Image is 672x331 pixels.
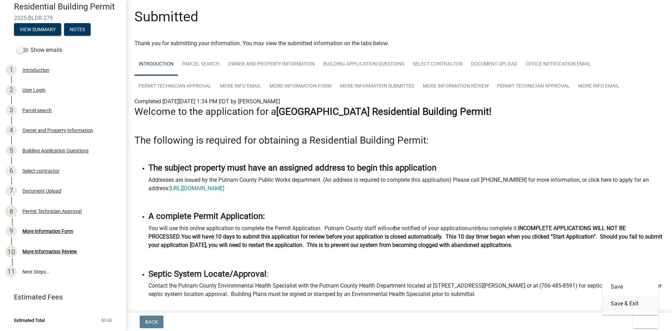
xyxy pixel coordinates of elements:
[574,75,624,98] a: More Info Email
[134,75,216,98] a: Permit Technician Approval
[6,165,17,177] div: 6
[148,176,664,193] p: Addresses are issued by the Putnam County Public Works department. (An address is required to com...
[468,225,479,232] i: until
[14,15,112,21] span: 2025-BLDR-279
[265,75,336,98] a: More Information Form
[22,108,52,113] div: Parcel search
[178,53,224,76] a: Parcel search
[6,226,17,237] div: 9
[22,249,77,254] div: More Information Review
[6,290,115,304] a: Estimated Fees
[638,319,649,325] span: Exit
[148,163,436,173] strong: The subject property must have an assigned address to begin this application
[493,75,574,98] a: Permit Technician Approval
[6,246,17,257] div: 10
[216,75,265,98] a: More Info Email
[17,46,62,54] label: Show emails
[336,75,419,98] a: More Information Submitted
[148,233,662,248] strong: You will have 10 days to submit this application for review before your application is closed aut...
[6,125,17,136] div: 4
[6,64,17,76] div: 1
[101,318,112,323] span: $0.00
[602,295,658,312] button: Save & Exit
[6,145,17,156] div: 5
[22,188,61,193] div: Document Upload
[276,106,491,117] strong: [GEOGRAPHIC_DATA] Residential Building Permit!
[521,53,595,76] a: Office Notification Email
[22,148,89,153] div: Building Application Questions
[22,128,93,133] div: Owner and Property Information
[134,135,664,146] h3: The following is required for obtaining a Residential Building Permit:
[6,185,17,196] div: 7
[22,68,49,73] div: Introduction
[14,27,61,33] wm-modal-confirm: Summary
[6,105,17,116] div: 3
[14,23,61,36] button: View Summary
[145,319,158,325] span: Back
[6,266,17,277] div: 11
[148,282,664,298] p: Contact the Putnam County Environmental Health Specialist with the Putnam County Health Departmen...
[22,168,59,173] div: Select contractor
[22,209,82,214] div: Permit Technician Approval
[169,185,224,192] a: [URL][DOMAIN_NAME]
[602,278,658,295] button: Save
[14,318,45,323] span: Estimated Total
[134,106,664,118] h3: Welcome to the application for a
[602,276,658,315] div: Exit
[6,206,17,217] div: 8
[148,225,626,240] strong: INCOMPLETE APPLICATIONS WILL NOT BE PROCESSED
[134,39,664,48] div: Thank you for submitting your information. You may view the submitted information on the tabs below.
[419,75,493,98] a: More Information Review
[134,53,178,76] a: Introduction
[140,316,163,328] button: Back
[408,53,467,76] a: Select contractor
[64,27,91,33] wm-modal-confirm: Notes
[64,23,91,36] button: Notes
[148,211,265,221] strong: A complete Permit Application:
[22,229,73,234] div: More Information Form
[319,53,408,76] a: Building Application Questions
[6,84,17,96] div: 2
[14,2,120,12] h4: Residential Building Permit
[386,225,394,232] i: not
[148,269,664,279] h4: :
[467,53,521,76] a: Document Upload
[134,98,280,105] span: Completed [DATE][DATE] 1:34 PM EDT by [PERSON_NAME]
[633,316,658,328] button: Exit
[148,269,266,279] strong: Septic System Locate/Approval
[22,88,45,92] div: User Login
[224,53,319,76] a: Owner and Property Information
[148,224,664,249] p: You will use this online application to complete the Permit Application. Putnam County staff will...
[134,8,198,25] h1: Submitted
